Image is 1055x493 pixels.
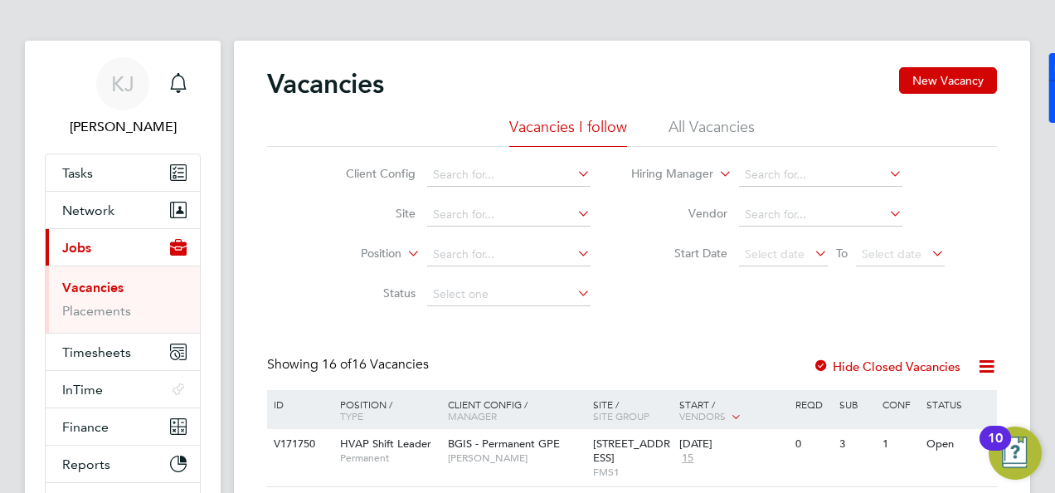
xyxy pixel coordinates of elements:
[632,206,727,221] label: Vendor
[62,456,110,472] span: Reports
[922,429,994,460] div: Open
[427,203,591,227] input: Search for...
[62,303,131,319] a: Placements
[62,280,124,295] a: Vacancies
[988,438,1003,460] div: 10
[745,247,805,261] span: Select date
[270,390,328,418] div: ID
[46,192,200,228] button: Network
[267,356,432,373] div: Showing
[589,390,676,430] div: Site /
[46,408,200,445] button: Finance
[899,67,997,94] button: New Vacancy
[448,452,585,465] span: [PERSON_NAME]
[831,242,853,264] span: To
[448,437,560,451] span: BGIS - Permanent GPE
[45,117,201,137] span: Kyle Johnson
[878,429,921,460] div: 1
[46,446,200,482] button: Reports
[322,356,352,373] span: 16 of
[340,452,440,465] span: Permanent
[62,382,103,398] span: InTime
[46,266,200,333] div: Jobs
[320,166,416,181] label: Client Config
[340,409,363,422] span: Type
[791,390,834,418] div: Reqd
[62,203,114,218] span: Network
[328,390,444,430] div: Position /
[62,165,93,181] span: Tasks
[739,164,902,187] input: Search for...
[675,390,791,432] div: Start /
[593,437,670,465] span: [STREET_ADDRESS]
[835,390,878,418] div: Sub
[267,67,384,100] h2: Vacancies
[618,166,713,183] label: Hiring Manager
[46,371,200,408] button: InTime
[593,409,649,422] span: Site Group
[593,466,672,479] span: FMS1
[632,246,727,261] label: Start Date
[320,286,416,300] label: Status
[306,246,401,262] label: Position
[427,283,591,306] input: Select one
[46,229,200,266] button: Jobs
[62,344,131,360] span: Timesheets
[427,243,591,266] input: Search for...
[739,203,902,227] input: Search for...
[340,437,431,451] span: HVAP Shift Leader
[322,356,429,373] span: 16 Vacancies
[270,429,328,460] div: V171750
[46,334,200,370] button: Timesheets
[813,359,960,374] label: Hide Closed Vacancies
[444,390,589,430] div: Client Config /
[62,240,91,256] span: Jobs
[679,452,696,466] span: 15
[668,117,755,147] li: All Vacancies
[835,429,878,460] div: 3
[45,57,201,137] a: KJ[PERSON_NAME]
[922,390,994,418] div: Status
[62,419,109,435] span: Finance
[448,409,497,422] span: Manager
[46,154,200,191] a: Tasks
[878,390,921,418] div: Conf
[791,429,834,460] div: 0
[111,73,134,95] span: KJ
[679,437,787,452] div: [DATE]
[509,117,627,147] li: Vacancies I follow
[427,164,591,187] input: Search for...
[679,409,726,422] span: Vendors
[320,206,416,221] label: Site
[862,247,921,261] span: Select date
[989,427,1042,480] button: Open Resource Center, 10 new notifications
